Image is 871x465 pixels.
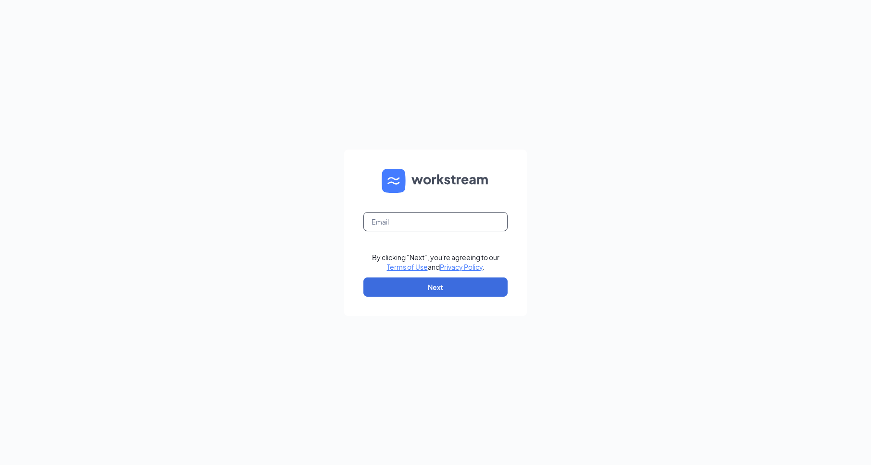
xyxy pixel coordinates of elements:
a: Privacy Policy [440,263,483,271]
div: By clicking "Next", you're agreeing to our and . [372,252,499,272]
a: Terms of Use [387,263,428,271]
button: Next [363,277,508,297]
input: Email [363,212,508,231]
img: WS logo and Workstream text [382,169,489,193]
